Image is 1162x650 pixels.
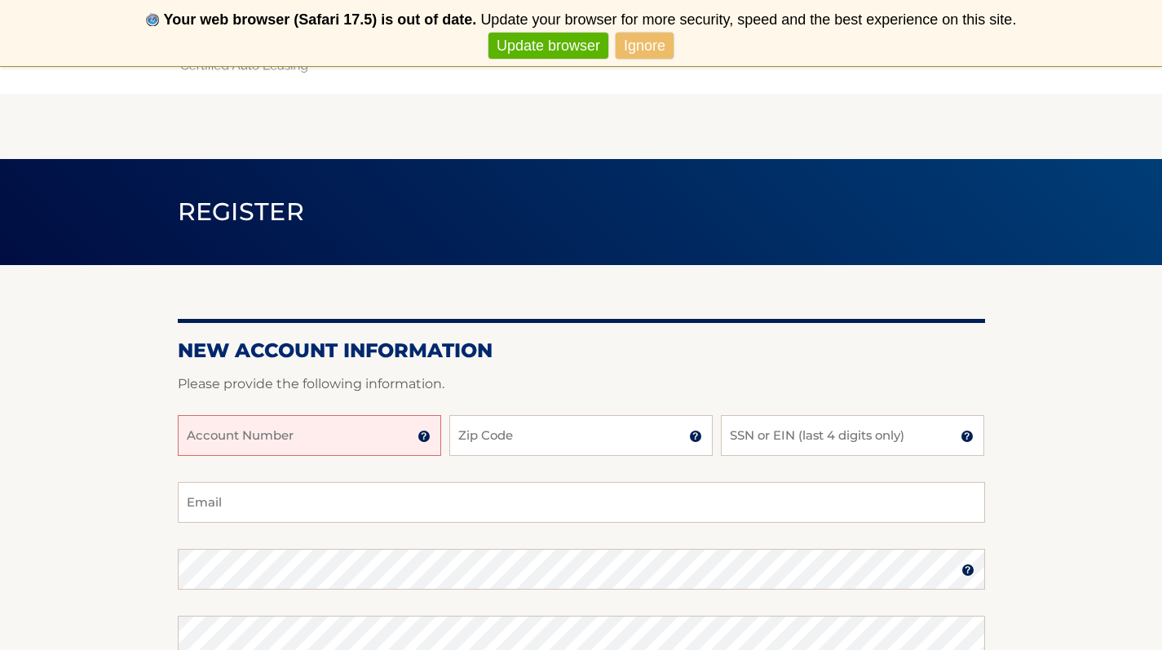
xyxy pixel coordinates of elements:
input: Zip Code [449,415,713,456]
input: Email [178,482,985,523]
img: tooltip.svg [689,430,702,443]
h2: New Account Information [178,338,985,363]
a: Ignore [616,33,674,60]
img: tooltip.svg [418,430,431,443]
b: Your web browser (Safari 17.5) is out of date. [164,11,477,28]
span: Update your browser for more security, speed and the best experience on this site. [480,11,1016,28]
span: Register [178,197,305,227]
p: Please provide the following information. [178,373,985,396]
input: Account Number [178,415,441,456]
img: tooltip.svg [961,564,974,577]
img: tooltip.svg [961,430,974,443]
input: SSN or EIN (last 4 digits only) [721,415,984,456]
a: Update browser [488,33,608,60]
